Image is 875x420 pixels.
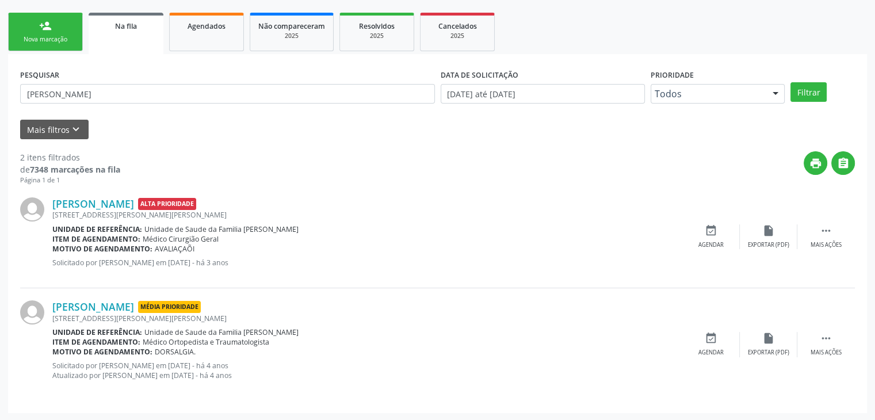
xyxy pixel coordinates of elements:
[762,332,775,345] i: insert_drive_file
[811,241,842,249] div: Mais ações
[811,349,842,357] div: Mais ações
[20,120,89,140] button: Mais filtroskeyboard_arrow_down
[820,224,832,237] i: 
[52,327,142,337] b: Unidade de referência:
[705,224,717,237] i: event_available
[651,66,694,84] label: Prioridade
[20,300,44,324] img: img
[705,332,717,345] i: event_available
[52,258,682,268] p: Solicitado por [PERSON_NAME] em [DATE] - há 3 anos
[155,244,194,254] span: AVALIAÇAÕI
[359,21,395,31] span: Resolvidos
[831,151,855,175] button: 
[804,151,827,175] button: print
[20,197,44,222] img: img
[698,241,724,249] div: Agendar
[52,244,152,254] b: Motivo de agendamento:
[698,349,724,357] div: Agendar
[429,32,486,40] div: 2025
[143,234,219,244] span: Médico Cirurgião Geral
[837,157,850,170] i: 
[748,241,789,249] div: Exportar (PDF)
[258,21,325,31] span: Não compareceram
[809,157,822,170] i: print
[762,224,775,237] i: insert_drive_file
[20,175,120,185] div: Página 1 de 1
[790,82,827,102] button: Filtrar
[52,234,140,244] b: Item de agendamento:
[17,35,74,44] div: Nova marcação
[20,84,435,104] input: Nome, CNS
[52,361,682,380] p: Solicitado por [PERSON_NAME] em [DATE] - há 4 anos Atualizado por [PERSON_NAME] em [DATE] - há 4 ...
[20,66,59,84] label: PESQUISAR
[144,224,299,234] span: Unidade de Saude da Familia [PERSON_NAME]
[144,327,299,337] span: Unidade de Saude da Familia [PERSON_NAME]
[441,84,645,104] input: Selecione um intervalo
[438,21,477,31] span: Cancelados
[52,224,142,234] b: Unidade de referência:
[52,300,134,313] a: [PERSON_NAME]
[441,66,518,84] label: DATA DE SOLICITAÇÃO
[20,163,120,175] div: de
[70,123,82,136] i: keyboard_arrow_down
[143,337,269,347] span: Médico Ortopedista e Traumatologista
[20,151,120,163] div: 2 itens filtrados
[258,32,325,40] div: 2025
[115,21,137,31] span: Na fila
[52,197,134,210] a: [PERSON_NAME]
[52,347,152,357] b: Motivo de agendamento:
[820,332,832,345] i: 
[348,32,406,40] div: 2025
[52,314,682,323] div: [STREET_ADDRESS][PERSON_NAME][PERSON_NAME]
[138,198,196,210] span: Alta Prioridade
[30,164,120,175] strong: 7348 marcações na fila
[655,88,762,100] span: Todos
[39,20,52,32] div: person_add
[52,210,682,220] div: [STREET_ADDRESS][PERSON_NAME][PERSON_NAME]
[155,347,196,357] span: DORSALGIA.
[52,337,140,347] b: Item de agendamento:
[138,301,201,313] span: Média Prioridade
[188,21,226,31] span: Agendados
[748,349,789,357] div: Exportar (PDF)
